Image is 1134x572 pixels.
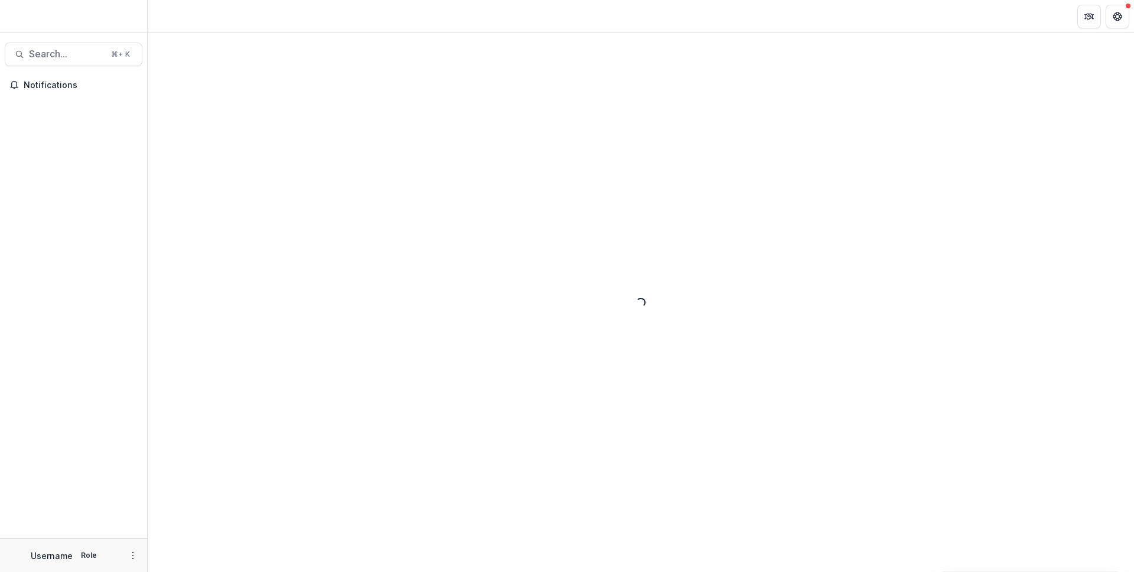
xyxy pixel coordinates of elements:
button: Partners [1077,5,1101,28]
button: More [126,548,140,563]
p: Role [77,550,100,561]
button: Get Help [1106,5,1129,28]
span: Search... [29,48,104,60]
p: Username [31,550,73,562]
span: Notifications [24,80,138,90]
button: Search... [5,43,142,66]
div: ⌘ + K [109,48,132,61]
button: Notifications [5,76,142,95]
